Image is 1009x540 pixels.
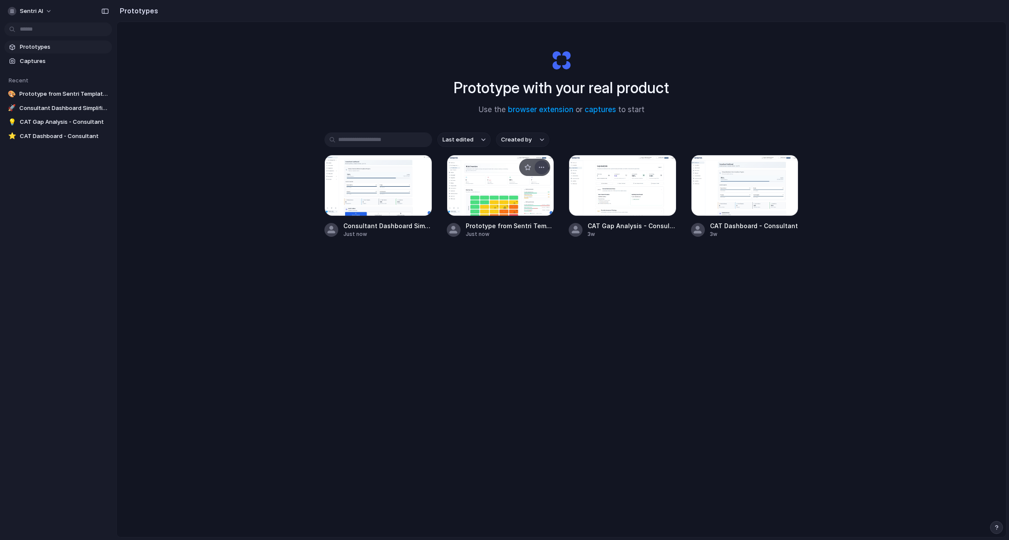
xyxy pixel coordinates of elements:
span: Recent [9,77,28,84]
span: Sentri AI [20,7,43,16]
div: Just now [466,230,554,238]
span: Consultant Dashboard Simplified Navigation [343,221,432,230]
span: CAT Gap Analysis - Consultant [20,118,109,126]
div: 🚀 [8,104,16,113]
span: CAT Gap Analysis - Consultant [588,221,676,230]
span: CAT Dashboard - Consultant [20,132,109,141]
span: Prototype from Sentri Template - Risk Overview [19,90,109,98]
div: 3w [588,230,676,238]
a: 🎨Prototype from Sentri Template - Risk Overview [4,88,112,100]
a: CAT Gap Analysis - ConsultantCAT Gap Analysis - Consultant3w [569,155,676,238]
a: Captures [4,55,112,68]
span: Prototypes [20,43,109,51]
span: Created by [501,135,532,144]
a: Prototype from Sentri Template - Risk OverviewPrototype from Sentri Template - Risk OverviewJust now [447,155,554,238]
a: CAT Dashboard - ConsultantCAT Dashboard - Consultant3w [691,155,799,238]
div: 💡 [8,118,16,126]
div: 🎨 [8,90,16,98]
button: Last edited [437,132,491,147]
h2: Prototypes [116,6,158,16]
h1: Prototype with your real product [454,76,669,99]
span: CAT Dashboard - Consultant [710,221,799,230]
span: Captures [20,57,109,66]
a: Consultant Dashboard Simplified NavigationConsultant Dashboard Simplified NavigationJust now [324,155,432,238]
a: browser extension [508,105,573,114]
a: ⭐CAT Dashboard - Consultant [4,130,112,143]
a: 💡CAT Gap Analysis - Consultant [4,116,112,129]
div: ⭐ [8,132,16,141]
button: Created by [496,132,549,147]
a: 🚀Consultant Dashboard Simplified Navigation [4,102,112,115]
button: Sentri AI [4,4,56,18]
div: 3w [710,230,799,238]
div: Just now [343,230,432,238]
a: captures [585,105,616,114]
a: Prototypes [4,41,112,53]
span: Last edited [442,135,473,144]
span: Consultant Dashboard Simplified Navigation [19,104,109,113]
span: Use the or to start [479,104,645,116]
span: Prototype from Sentri Template - Risk Overview [466,221,554,230]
